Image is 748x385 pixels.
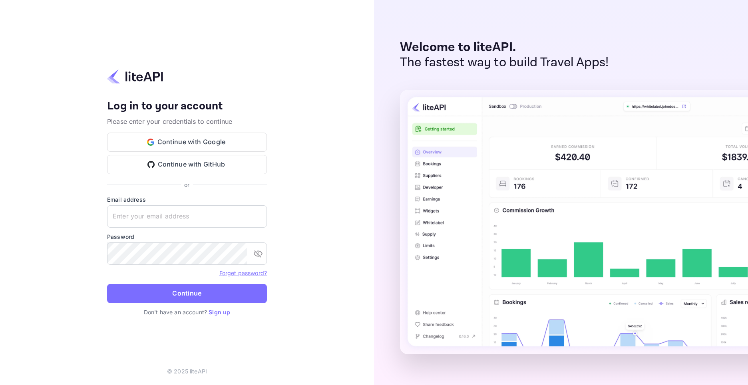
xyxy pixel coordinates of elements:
a: Forget password? [219,269,267,277]
input: Enter your email address [107,205,267,228]
button: toggle password visibility [250,246,266,262]
label: Password [107,232,267,241]
p: Don't have an account? [107,308,267,316]
p: © 2025 liteAPI [167,367,207,375]
p: or [184,181,189,189]
p: Welcome to liteAPI. [400,40,609,55]
a: Forget password? [219,270,267,276]
a: Sign up [209,309,230,316]
label: Email address [107,195,267,204]
button: Continue [107,284,267,303]
img: liteapi [107,69,163,84]
button: Continue with Google [107,133,267,152]
h4: Log in to your account [107,99,267,113]
button: Continue with GitHub [107,155,267,174]
p: Please enter your credentials to continue [107,117,267,126]
p: The fastest way to build Travel Apps! [400,55,609,70]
